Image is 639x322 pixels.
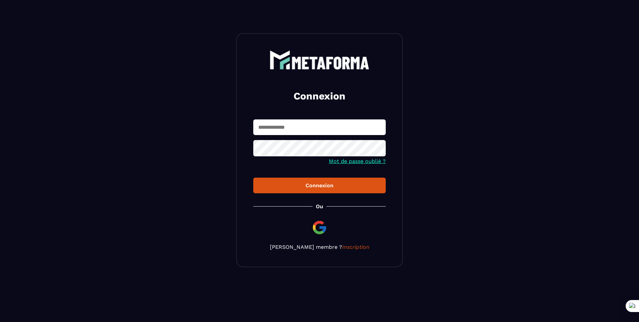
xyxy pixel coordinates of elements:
a: Inscription [342,244,369,250]
p: Ou [316,203,323,210]
h2: Connexion [261,89,378,103]
div: Connexion [259,182,380,189]
img: logo [270,50,369,70]
a: Mot de passe oublié ? [329,158,386,164]
button: Connexion [253,178,386,193]
a: logo [253,50,386,70]
img: google [312,220,327,236]
p: [PERSON_NAME] membre ? [253,244,386,250]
